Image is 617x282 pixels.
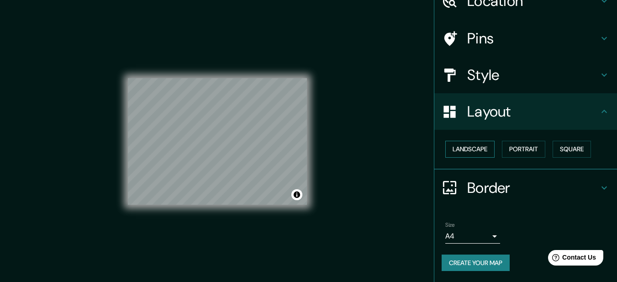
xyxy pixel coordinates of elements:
[553,141,591,158] button: Square
[467,179,599,197] h4: Border
[291,189,302,200] button: Toggle attribution
[445,141,495,158] button: Landscape
[502,141,545,158] button: Portrait
[467,29,599,48] h4: Pins
[434,20,617,57] div: Pins
[434,57,617,93] div: Style
[434,170,617,206] div: Border
[467,102,599,121] h4: Layout
[128,78,307,205] canvas: Map
[434,93,617,130] div: Layout
[442,255,510,271] button: Create your map
[467,66,599,84] h4: Style
[445,221,455,229] label: Size
[445,229,500,244] div: A4
[536,246,607,272] iframe: Help widget launcher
